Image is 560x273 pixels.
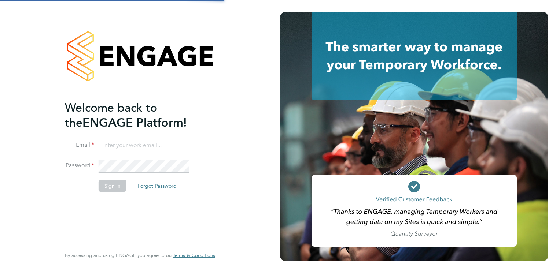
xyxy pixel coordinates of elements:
a: Terms & Conditions [173,253,215,258]
h2: ENGAGE Platform! [65,100,208,130]
label: Email [65,141,94,149]
button: Forgot Password [132,180,183,192]
span: Welcome back to the [65,101,157,130]
span: By accessing and using ENGAGE you agree to our [65,252,215,258]
label: Password [65,162,94,169]
button: Sign In [99,180,126,192]
input: Enter your work email... [99,139,189,152]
